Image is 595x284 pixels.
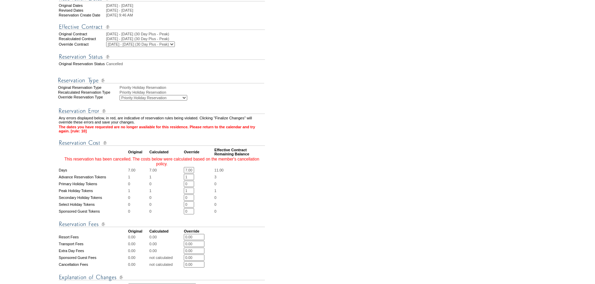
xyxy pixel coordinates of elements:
[128,208,149,214] td: 0
[58,95,119,100] div: Override Reservation Type
[149,255,183,261] td: not calculated
[59,261,127,268] td: Cancellation Fees
[59,23,265,31] img: Effective Contract
[149,261,183,268] td: not calculated
[149,181,183,187] td: 0
[128,255,149,261] td: 0.00
[149,234,183,240] td: 0.00
[59,234,127,240] td: Resort Fees
[214,209,216,213] span: 0
[106,37,265,41] td: [DATE] - [DATE] (30 Day Plus - Peak)
[149,174,183,180] td: 1
[128,167,149,173] td: 7.00
[59,181,127,187] td: Primary Holiday Tokens
[58,76,264,85] img: Reservation Type
[59,248,127,254] td: Extra Day Fees
[59,52,265,61] img: Reservation Status
[128,148,149,156] td: Original
[149,194,183,201] td: 0
[106,32,265,36] td: [DATE] - [DATE] (30 Day Plus - Peak)
[59,8,105,12] td: Revised Dates
[184,148,214,156] td: Override
[59,32,105,36] td: Original Contract
[106,3,265,8] td: [DATE] - [DATE]
[149,229,183,233] td: Calculated
[214,189,216,193] span: 1
[214,148,265,156] td: Effective Contract Remaining Balance
[59,273,265,282] img: Explanation of Changes
[106,8,265,12] td: [DATE] - [DATE]
[59,3,105,8] td: Original Dates
[59,13,105,17] td: Reservation Create Date
[106,62,265,66] td: Cancelled
[149,201,183,208] td: 0
[128,188,149,194] td: 1
[128,229,149,233] td: Original
[59,157,265,166] td: This reservation has been cancelled. The costs below were calculated based on the member's cancel...
[59,241,127,247] td: Transport Fees
[59,37,105,41] td: Recalculated Contract
[214,196,216,200] span: 0
[128,261,149,268] td: 0.00
[128,248,149,254] td: 0.00
[214,182,216,186] span: 0
[149,208,183,214] td: 0
[59,201,127,208] td: Select Holiday Tokens
[149,188,183,194] td: 1
[128,241,149,247] td: 0.00
[214,175,216,179] span: 3
[184,229,214,233] td: Override
[59,194,127,201] td: Secondary Holiday Tokens
[149,248,183,254] td: 0.00
[120,90,266,94] div: Priority Holiday Reservation
[128,201,149,208] td: 0
[59,167,127,173] td: Days
[59,208,127,214] td: Sponsored Guest Tokens
[149,167,183,173] td: 7.00
[120,85,266,90] div: Priority Holiday Reservation
[128,234,149,240] td: 0.00
[128,174,149,180] td: 1
[58,90,119,94] div: Recalculated Reservation Type
[59,107,265,115] img: Reservation Errors
[59,125,265,133] td: The dates you have requested are no longer available for this residence. Please return to the cal...
[58,85,119,90] div: Original Reservation Type
[149,148,183,156] td: Calculated
[59,139,265,147] img: Reservation Cost
[128,181,149,187] td: 0
[59,220,265,228] img: Reservation Fees
[106,13,265,17] td: [DATE] 9:46 AM
[59,42,105,47] td: Override Contract
[149,241,183,247] td: 0.00
[59,255,127,261] td: Sponsored Guest Fees
[59,188,127,194] td: Peak Holiday Tokens
[214,168,224,172] span: 11.00
[214,202,216,206] span: 0
[59,174,127,180] td: Advance Reservation Tokens
[128,194,149,201] td: 0
[59,116,265,124] td: Any errors displayed below, in red, are indicative of reservation rules being violated. Clicking ...
[59,62,105,66] td: Original Reservation Status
